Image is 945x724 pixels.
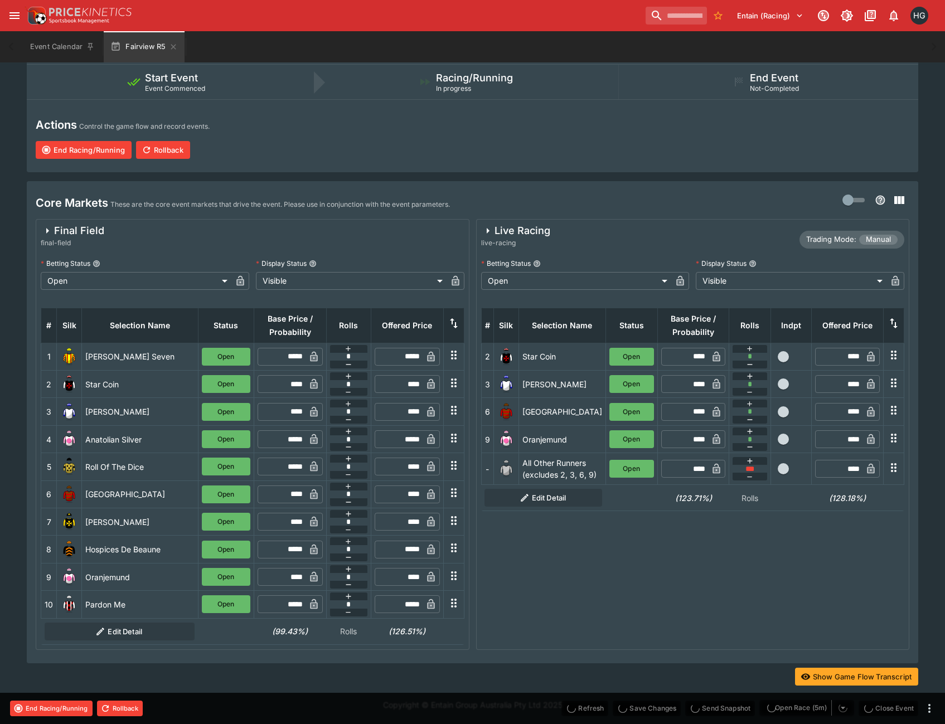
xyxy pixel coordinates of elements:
div: Final Field [41,224,104,237]
button: Open [202,595,250,613]
p: Rolls [733,492,767,504]
p: Betting Status [41,259,90,268]
th: Status [198,308,254,343]
input: search [646,7,707,25]
img: runner 1 [60,348,78,366]
button: End Racing/Running [10,701,93,716]
img: runner 3 [60,403,78,421]
button: Show Game Flow Transcript [795,668,918,686]
td: 2 [481,343,493,370]
div: Visible [696,272,886,290]
td: [GEOGRAPHIC_DATA] [518,398,605,425]
p: These are the core event markets that drive the event. Please use in conjunction with the event p... [110,199,450,210]
th: Base Price / Probability [657,308,729,343]
td: 1 [41,343,57,370]
div: Hamish Gooch [910,7,928,25]
td: 9 [481,425,493,453]
div: Live Racing [481,224,550,237]
td: 5 [41,453,57,480]
img: runner 6 [497,403,515,421]
td: - [481,453,493,485]
h4: Core Markets [36,196,108,210]
button: No Bookmarks [709,7,727,25]
p: Display Status [696,259,747,268]
img: PriceKinetics Logo [25,4,47,27]
button: Event Calendar [23,31,101,62]
span: final-field [41,237,104,249]
p: Trading Mode: [806,234,856,245]
th: Rolls [729,308,770,343]
img: Sportsbook Management [49,18,109,23]
td: Anatolian Silver [82,425,198,453]
button: Open [202,375,250,393]
button: Open [202,458,250,475]
td: 3 [481,371,493,398]
span: Not-Completed [750,84,799,93]
td: [GEOGRAPHIC_DATA] [82,480,198,508]
button: Rollback [136,141,190,159]
button: Documentation [860,6,880,26]
td: 10 [41,591,57,618]
img: runner 4 [60,430,78,448]
h4: Actions [36,118,77,132]
button: Toggle light/dark mode [837,6,857,26]
button: Open [202,541,250,558]
button: Open [609,430,654,448]
td: 3 [41,398,57,425]
img: runner 2 [60,375,78,393]
td: 7 [41,508,57,536]
h6: (126.51%) [374,625,440,637]
button: Select Tenant [730,7,810,25]
button: Open [202,485,250,503]
span: live-racing [481,237,550,249]
th: Base Price / Probability [254,308,326,343]
button: Open [609,375,654,393]
h6: (99.43%) [257,625,323,637]
p: Betting Status [481,259,531,268]
th: Offered Price [812,308,884,343]
td: Pardon Me [82,591,198,618]
td: [PERSON_NAME] [518,371,605,398]
button: Betting Status [533,260,541,268]
button: more [923,702,936,715]
td: [PERSON_NAME] [82,508,198,536]
button: Display Status [309,260,317,268]
button: Display Status [749,260,757,268]
h6: (123.71%) [661,492,726,504]
td: 4 [41,425,57,453]
img: PriceKinetics [49,8,132,16]
h6: (128.18%) [815,492,880,504]
td: 6 [481,398,493,425]
p: Rolls [329,625,367,637]
td: Star Coin [82,371,198,398]
button: Edit Detail [45,623,195,640]
button: Open [202,348,250,366]
img: runner 2 [497,348,515,366]
button: Fairview R5 [104,31,185,62]
button: End Racing/Running [36,141,132,159]
img: runner 9 [497,430,515,448]
td: 8 [41,536,57,563]
th: # [41,308,57,343]
th: Silk [57,308,82,343]
td: Roll Of The Dice [82,453,198,480]
h5: Racing/Running [436,71,513,84]
td: Oranjemund [82,563,198,590]
p: Control the game flow and record events. [79,121,210,132]
div: split button [759,700,854,716]
th: Status [605,308,657,343]
img: blank-silk.png [497,460,515,478]
td: Star Coin [518,343,605,370]
td: 2 [41,371,57,398]
span: Manual [859,234,898,245]
span: In progress [436,84,471,93]
th: Offered Price [371,308,443,343]
img: runner 6 [60,485,78,503]
button: Hamish Gooch [907,3,932,28]
button: Notifications [884,6,904,26]
button: Open [202,568,250,586]
div: Open [481,272,672,290]
button: Open [202,430,250,448]
td: 6 [41,480,57,508]
img: runner 10 [60,595,78,613]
